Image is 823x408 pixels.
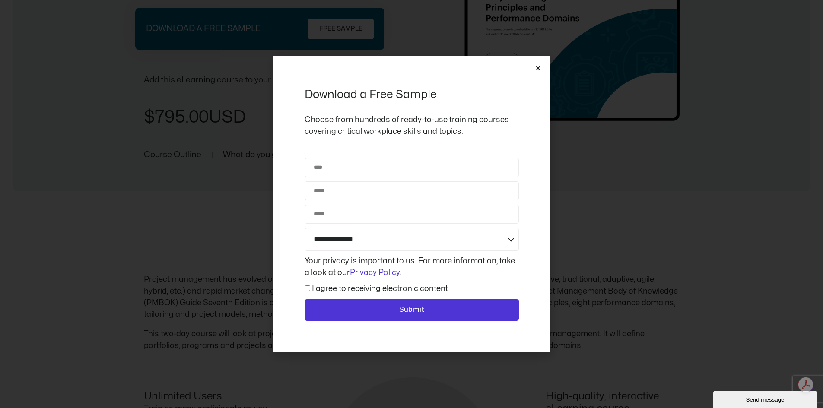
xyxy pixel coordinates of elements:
iframe: chat widget [713,389,819,408]
span: Submit [399,304,424,316]
button: Submit [305,299,519,321]
p: Choose from hundreds of ready-to-use training courses covering critical workplace skills and topics. [305,114,519,137]
div: Your privacy is important to us. For more information, take a look at our . [302,255,521,278]
label: I agree to receiving electronic content [312,285,448,292]
h2: Download a Free Sample [305,87,519,102]
a: Privacy Policy [350,269,400,276]
a: Close [535,65,541,71]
